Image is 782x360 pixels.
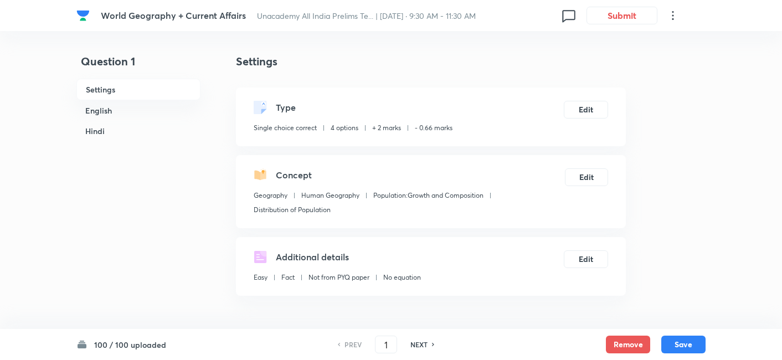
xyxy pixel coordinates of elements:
h4: Settings [236,53,626,70]
p: Human Geography [301,191,359,200]
h5: Concept [276,168,312,182]
p: Not from PYQ paper [308,272,369,282]
h6: Hindi [76,121,200,141]
p: 4 options [331,123,358,133]
a: Company Logo [76,9,92,22]
p: Distribution of Population [254,205,331,215]
img: Company Logo [76,9,90,22]
span: World Geography + Current Affairs [101,9,246,21]
button: Edit [564,101,608,119]
h6: PREV [344,340,362,349]
p: Fact [281,272,295,282]
img: questionType.svg [254,101,267,114]
p: Easy [254,272,267,282]
button: Edit [564,250,608,268]
button: Save [661,336,706,353]
p: No equation [383,272,421,282]
p: - 0.66 marks [415,123,452,133]
button: Edit [565,168,608,186]
img: questionConcept.svg [254,168,267,182]
button: Submit [586,7,657,24]
p: Geography [254,191,287,200]
p: + 2 marks [372,123,401,133]
h4: Question 1 [76,53,200,79]
h6: Settings [76,79,200,100]
p: Single choice correct [254,123,317,133]
h6: 100 / 100 uploaded [94,339,166,351]
h5: Type [276,101,296,114]
span: Unacademy All India Prelims Te... | [DATE] · 9:30 AM - 11:30 AM [257,11,476,21]
h6: English [76,100,200,121]
h5: Additional details [276,250,349,264]
img: questionDetails.svg [254,250,267,264]
p: Population:Growth and Composition [373,191,483,200]
button: Remove [606,336,650,353]
h6: NEXT [410,340,428,349]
